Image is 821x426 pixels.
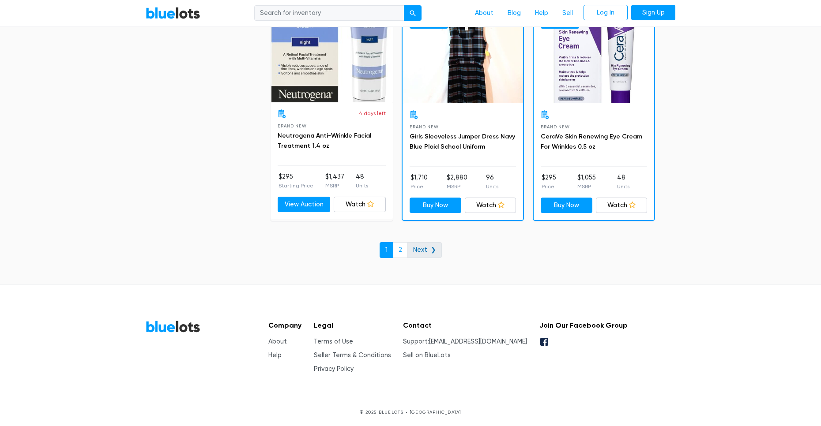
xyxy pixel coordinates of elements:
[271,10,393,102] a: Live Auction 0 bids
[617,173,629,191] li: 48
[314,321,391,329] h5: Legal
[410,124,438,129] span: Brand New
[278,197,330,213] a: View Auction
[468,5,501,22] a: About
[541,133,642,151] a: CeraVe Skin Renewing Eye Cream For Wrinkles 0.5 oz
[596,198,648,213] a: Watch
[278,123,306,128] span: Brand New
[465,198,516,213] a: Watch
[146,409,675,415] p: © 2025 BLUELOTS • [GEOGRAPHIC_DATA]
[542,183,556,191] p: Price
[584,5,628,21] a: Log In
[631,5,675,21] a: Sign Up
[403,11,523,103] a: Buy Now
[486,173,498,191] li: 96
[541,198,592,213] a: Buy Now
[410,183,428,191] p: Price
[314,338,353,345] a: Terms of Use
[325,182,344,190] p: MSRP
[268,321,301,329] h5: Company
[356,182,368,190] p: Units
[539,321,628,329] h5: Join Our Facebook Group
[410,198,461,213] a: Buy Now
[577,173,596,191] li: $1,055
[534,11,654,103] a: Buy Now
[501,5,528,22] a: Blog
[279,172,313,190] li: $295
[393,242,408,258] a: 2
[407,242,442,258] a: Next ❯
[380,242,393,258] a: 1
[334,197,386,213] a: Watch
[146,7,200,19] a: BlueLots
[314,365,354,373] a: Privacy Policy
[541,124,569,129] span: Brand New
[528,5,555,22] a: Help
[278,132,371,150] a: Neutrogena Anti-Wrinkle Facial Treatment 1.4 oz
[403,321,527,329] h5: Contact
[542,173,556,191] li: $295
[356,172,368,190] li: 48
[429,338,527,345] a: [EMAIL_ADDRESS][DOMAIN_NAME]
[486,183,498,191] p: Units
[268,338,287,345] a: About
[268,351,282,359] a: Help
[325,172,344,190] li: $1,437
[447,183,467,191] p: MSRP
[447,173,467,191] li: $2,880
[555,5,580,22] a: Sell
[617,183,629,191] p: Units
[359,109,386,117] p: 4 days left
[403,351,451,359] a: Sell on BlueLots
[254,5,404,21] input: Search for inventory
[279,182,313,190] p: Starting Price
[577,183,596,191] p: MSRP
[314,351,391,359] a: Seller Terms & Conditions
[410,133,515,151] a: Girls Sleeveless Jumper Dress Navy Blue Plaid School Uniform
[403,337,527,347] li: Support:
[410,173,428,191] li: $1,710
[146,320,200,333] a: BlueLots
